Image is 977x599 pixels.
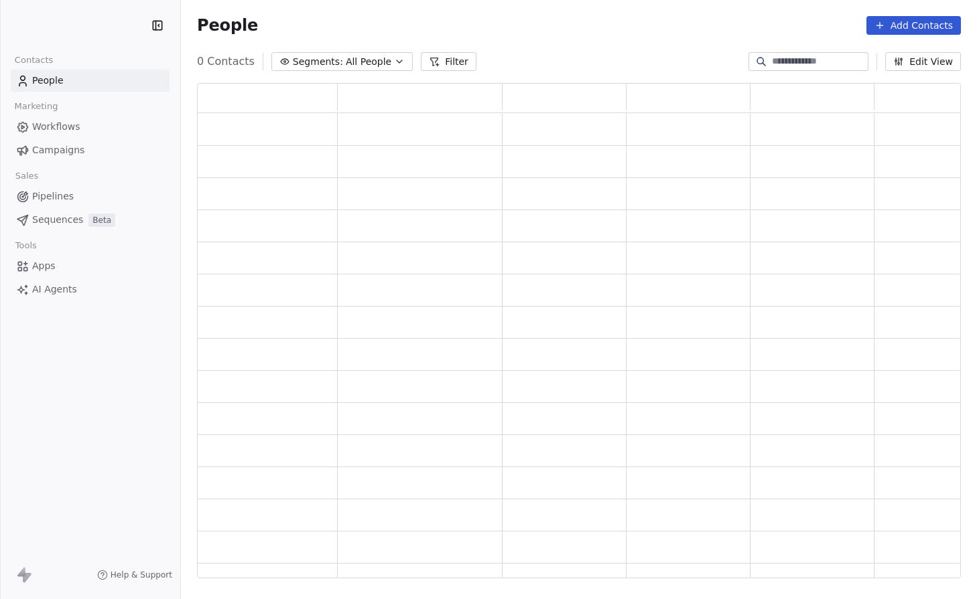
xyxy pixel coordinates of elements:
[88,213,115,227] span: Beta
[111,570,172,580] span: Help & Support
[32,143,84,157] span: Campaigns
[885,52,961,71] button: Edit View
[9,96,64,116] span: Marketing
[11,139,170,161] a: Campaigns
[32,259,56,273] span: Apps
[197,54,255,70] span: 0 Contacts
[32,213,83,227] span: Sequences
[866,16,961,35] button: Add Contacts
[11,116,170,138] a: Workflows
[11,209,170,231] a: SequencesBeta
[11,255,170,277] a: Apps
[32,189,74,203] span: Pipelines
[32,120,80,134] span: Workflows
[97,570,172,580] a: Help & Support
[346,55,391,69] span: All People
[9,50,59,70] span: Contacts
[197,15,258,35] span: People
[293,55,343,69] span: Segments:
[11,278,170,301] a: AI Agents
[32,282,77,296] span: AI Agents
[9,236,42,256] span: Tools
[9,166,44,186] span: Sales
[32,74,64,88] span: People
[421,52,476,71] button: Filter
[11,185,170,207] a: Pipelines
[11,70,170,92] a: People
